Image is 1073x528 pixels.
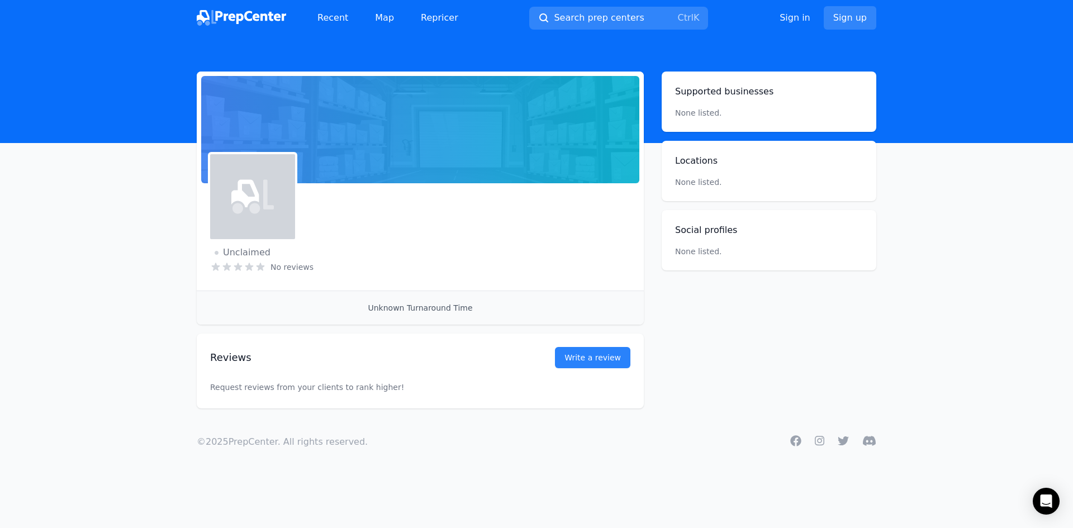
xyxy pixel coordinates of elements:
span: Search prep centers [554,11,644,25]
h2: Social profiles [675,223,863,237]
a: Repricer [412,7,467,29]
h2: Supported businesses [675,85,863,98]
p: None listed. [675,246,722,257]
a: Recent [308,7,357,29]
span: Unclaimed [215,246,270,259]
p: None listed. [675,107,722,118]
p: None listed. [675,177,863,188]
div: Open Intercom Messenger [1033,488,1060,515]
img: PrepCenter [197,10,286,26]
span: No reviews [270,261,314,273]
a: Write a review [555,347,630,368]
img: icon-light.svg [231,175,274,218]
p: Request reviews from your clients to rank higher! [210,359,630,415]
span: Unknown Turnaround Time [368,303,472,312]
a: Sign in [780,11,810,25]
a: Sign up [824,6,876,30]
h2: Reviews [210,350,519,365]
h2: Locations [675,154,863,168]
p: © 2025 PrepCenter. All rights reserved. [197,435,368,449]
button: Search prep centersCtrlK [529,7,708,30]
kbd: K [694,12,700,23]
a: Map [366,7,403,29]
kbd: Ctrl [677,12,693,23]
